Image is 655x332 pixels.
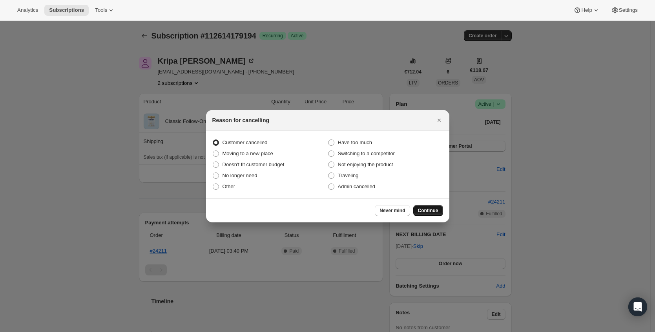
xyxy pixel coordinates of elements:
[90,5,120,16] button: Tools
[338,139,372,145] span: Have too much
[338,150,395,156] span: Switching to a competitor
[569,5,604,16] button: Help
[379,207,405,214] span: Never mind
[418,207,438,214] span: Continue
[628,297,647,316] div: Open Intercom Messenger
[581,7,592,13] span: Help
[619,7,638,13] span: Settings
[44,5,89,16] button: Subscriptions
[17,7,38,13] span: Analytics
[223,150,273,156] span: Moving to a new place
[338,183,375,189] span: Admin cancelled
[223,172,257,178] span: No longer need
[338,161,393,167] span: Not enjoying the product
[413,205,443,216] button: Continue
[49,7,84,13] span: Subscriptions
[223,183,235,189] span: Other
[338,172,359,178] span: Traveling
[95,7,107,13] span: Tools
[606,5,642,16] button: Settings
[212,116,269,124] h2: Reason for cancelling
[223,139,268,145] span: Customer cancelled
[223,161,285,167] span: Doesn't fit customer budget
[434,115,445,126] button: Close
[375,205,410,216] button: Never mind
[13,5,43,16] button: Analytics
